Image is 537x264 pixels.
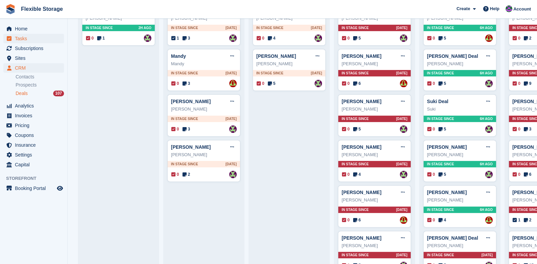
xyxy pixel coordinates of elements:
span: Deals [16,90,28,97]
span: 2 [524,35,532,41]
img: Rachael Fisher [315,34,322,42]
a: Rachael Fisher [229,125,237,133]
a: [PERSON_NAME] [171,99,211,104]
span: In stage since [256,71,283,76]
span: [DATE] [396,207,407,212]
div: [PERSON_NAME] [427,61,493,67]
a: [PERSON_NAME] [342,99,381,104]
span: 0 [257,80,264,87]
span: 3 [524,126,532,132]
span: 0 [427,171,435,177]
div: Mandy [171,61,237,67]
span: Help [490,5,499,12]
a: Contacts [16,74,64,80]
img: David Jones [400,80,407,87]
span: 1 [171,35,179,41]
div: [PERSON_NAME] [427,151,493,158]
span: Invoices [15,111,56,120]
span: 0 [513,171,520,177]
span: 0 [342,35,350,41]
span: In stage since [342,207,369,212]
a: menu [3,44,64,53]
div: [PERSON_NAME] [342,242,407,249]
a: menu [3,24,64,33]
a: [PERSON_NAME] [342,235,381,241]
img: Rachael Fisher [485,80,493,87]
a: menu [3,121,64,130]
span: In stage since [256,25,283,30]
a: David Jones [400,216,407,224]
a: Suki Deal [427,99,448,104]
span: 5 [353,35,361,41]
span: Capital [15,160,56,169]
span: 0 [513,35,520,41]
span: In stage since [342,253,369,258]
a: menu [3,101,64,111]
span: Insurance [15,140,56,150]
span: 2 [524,217,532,223]
span: [DATE] [396,162,407,167]
span: 6H AGO [480,207,493,212]
img: Rachael Fisher [485,171,493,178]
span: In stage since [427,162,454,167]
span: [DATE] [311,71,322,76]
span: Create [456,5,470,12]
span: Booking Portal [15,184,56,193]
a: Flexible Storage [18,3,66,15]
div: [PERSON_NAME] [171,106,237,113]
img: Rachael Fisher [229,34,237,42]
span: [DATE] [225,71,237,76]
div: [PERSON_NAME] [427,197,493,203]
a: Preview store [56,184,64,192]
a: menu [3,111,64,120]
a: Prospects [16,81,64,89]
span: [DATE] [396,253,407,258]
span: [DATE] [396,71,407,76]
img: Daniel Douglas [506,5,512,12]
a: [PERSON_NAME] [171,144,211,150]
span: 6H AGO [480,71,493,76]
span: 4 [268,35,276,41]
span: [DATE] [225,116,237,121]
a: [PERSON_NAME] [342,144,381,150]
span: In stage since [342,162,369,167]
span: CRM [15,63,56,73]
span: 0 [427,126,435,132]
img: Rachael Fisher [229,171,237,178]
a: Deals 107 [16,90,64,97]
a: menu [3,53,64,63]
a: [PERSON_NAME] [256,53,296,59]
div: [PERSON_NAME] [342,151,407,158]
span: In stage since [342,71,369,76]
span: Prospects [16,82,37,88]
span: 6 [353,217,361,223]
span: Coupons [15,130,56,140]
span: In stage since [86,25,113,30]
img: Rachael Fisher [400,125,407,133]
div: [PERSON_NAME] [342,197,407,203]
a: [PERSON_NAME] Deal [427,53,478,59]
a: [PERSON_NAME] Deal [427,235,478,241]
div: [PERSON_NAME] [171,151,237,158]
span: Sites [15,53,56,63]
span: Settings [15,150,56,160]
span: In stage since [171,162,198,167]
span: 0 [342,171,350,177]
span: Analytics [15,101,56,111]
span: 0 [257,35,264,41]
span: 3 [182,80,190,87]
span: In stage since [342,116,369,121]
a: menu [3,130,64,140]
span: Storefront [6,175,67,182]
span: 5 [353,126,361,132]
span: 0 [342,80,350,87]
img: David Jones [229,80,237,87]
img: Rachael Fisher [400,34,407,42]
span: In stage since [427,253,454,258]
span: 0 [427,35,435,41]
span: 5 [438,35,446,41]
